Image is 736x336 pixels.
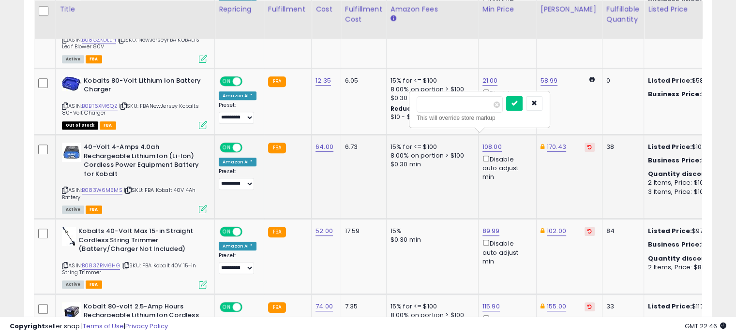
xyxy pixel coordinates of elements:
div: Disable auto adjust min [482,154,529,182]
a: Privacy Policy [125,321,168,331]
div: Amazon AI * [219,158,256,166]
div: Cost [315,4,337,15]
div: Title [60,4,210,15]
a: 115.90 [482,302,500,311]
div: Preset: [219,168,256,190]
div: 15% for <= $100 [391,76,471,85]
div: 15% for <= $100 [391,302,471,311]
div: Amazon AI * [219,242,256,250]
span: All listings currently available for purchase on Amazon [62,280,84,289]
b: Business Price: [648,156,701,165]
div: [PERSON_NAME] [541,4,598,15]
small: FBA [268,302,286,313]
span: All listings that are currently out of stock and unavailable for purchase on Amazon [62,121,98,130]
div: $58.99 [648,76,728,85]
div: 6.05 [345,76,379,85]
b: 40-Volt 4-Amps 4.0ah Rechargeable Lithium Ion (Li-Ion) Cordless Power Equipment Battery for Kobalt [84,143,201,181]
b: Kobalts 40-Volt Max 15-in Straight Cordless String Trimmer (Battery/Charger Not Included) [78,227,196,256]
span: | SKU: NewJerseyFBA KOBALTS Leaf Blower 80V [62,36,200,50]
span: FBA [86,280,102,289]
a: B083ZRM6HG [82,262,120,270]
div: : [648,170,728,178]
a: 64.00 [315,142,333,152]
img: 417vfhFCA5L._SL40_.jpg [62,76,81,91]
span: | SKU: FBANewJersey Kobalts 80-Volt Charger [62,102,199,117]
div: 8.00% on portion > $100 [391,151,471,160]
span: | SKU: FBA Kobalt 40V 15-in String Trimmer [62,262,196,276]
div: This will override store markup [417,113,542,123]
b: Listed Price: [648,76,692,85]
span: OFF [241,77,256,85]
b: Reduced Prof. Rng. [391,104,454,113]
div: 6.73 [345,143,379,151]
a: 155.00 [547,302,566,311]
div: Disable auto adjust min [482,88,529,116]
div: Fulfillment Cost [345,4,382,25]
a: Terms of Use [83,321,124,331]
div: ASIN: [62,143,207,212]
span: OFF [241,303,256,311]
span: ON [221,77,233,85]
a: B0BT6XM6QZ [82,102,118,110]
div: ASIN: [62,76,207,128]
small: FBA [268,227,286,237]
div: 0 [606,76,636,85]
div: 15% for <= $100 [391,143,471,151]
a: 12.35 [315,76,331,86]
div: $0.30 min [391,235,471,244]
a: 74.00 [315,302,333,311]
div: Repricing [219,4,260,15]
div: 8.00% on portion > $100 [391,85,471,94]
b: Listed Price: [648,302,692,311]
b: Quantity discounts [648,169,718,178]
div: Disable auto adjust min [482,238,529,266]
a: 89.99 [482,226,500,236]
span: ON [221,303,233,311]
span: FBA [86,205,102,214]
div: Preset: [219,252,256,274]
div: $90.46 [648,240,728,249]
img: 41P15+sTKFL._SL40_.jpg [62,302,81,321]
span: ON [221,144,233,152]
span: All listings currently available for purchase on Amazon [62,205,84,214]
span: | SKU: FBA Kobalt 40V 4Ah Battery [62,186,195,201]
div: ASIN: [62,227,207,288]
div: $117.00 [648,302,728,311]
div: $109.90 [648,143,728,151]
a: 58.99 [541,76,558,86]
span: ON [221,228,233,236]
span: OFF [241,228,256,236]
b: Kobalts 80-Volt Lithium Ion Battery Charger [84,76,201,97]
div: Preset: [219,102,256,124]
div: Fulfillable Quantity [606,4,640,25]
div: $25 [648,90,728,99]
a: 52.00 [315,226,333,236]
span: OFF [241,144,256,152]
i: Revert to store-level Dynamic Max Price [587,304,592,309]
div: 2 Items, Price: $106 [648,178,728,187]
b: Business Price: [648,240,701,249]
a: 102.00 [547,226,566,236]
b: Listed Price: [648,226,692,235]
a: 170.43 [547,142,566,152]
strong: Copyright [10,321,45,331]
div: $0.30 min [391,160,471,169]
b: Business Price: [648,89,701,99]
div: Amazon AI * [219,91,256,100]
span: All listings currently available for purchase on Amazon [62,55,84,63]
div: Amazon Fees [391,4,474,15]
i: This overrides the store level Dynamic Max Price for this listing [541,303,544,309]
div: 2 Items, Price: $88 [648,263,728,272]
a: 21.00 [482,76,498,86]
div: $108.5 [648,156,728,165]
div: Fulfillment [268,4,307,15]
div: $10 - $10.90 [391,113,471,121]
a: B083W6M5MS [82,186,122,194]
div: $97.28 [648,227,728,235]
div: 15% [391,227,471,235]
img: 21A-Vno+AxS._SL40_.jpg [62,227,76,246]
span: FBA [86,55,102,63]
div: 17.59 [345,227,379,235]
div: : [648,254,728,263]
div: 38 [606,143,636,151]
